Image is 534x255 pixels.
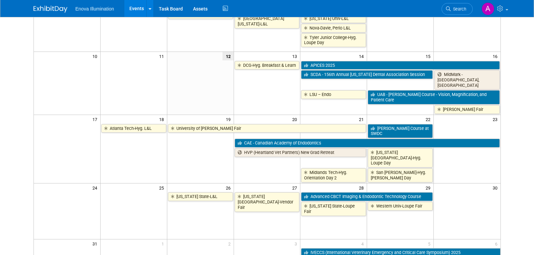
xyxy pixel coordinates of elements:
a: [US_STATE] State-L&L [168,192,233,201]
span: 6 [494,239,500,248]
span: 13 [292,52,300,60]
span: 26 [225,183,234,192]
a: Nova-Davie, Perio L&L [301,24,366,33]
a: [US_STATE][GEOGRAPHIC_DATA]-Hyg. Loupe Day [368,148,433,168]
a: Midlands Tech-Hyg. Orientation Day 2 [301,168,366,182]
span: 17 [92,115,100,123]
span: 3 [294,239,300,248]
a: HVP (Heartland Vet Partners) New Grad Retreat [235,148,366,157]
a: [GEOGRAPHIC_DATA][US_STATE]-L&L [235,14,300,28]
span: 22 [425,115,433,123]
span: 4 [361,239,367,248]
a: [PERSON_NAME] Course at SWDC [368,124,433,138]
a: [US_STATE] Univ-L&L [301,14,366,23]
span: 2 [228,239,234,248]
a: SCDA - 156th Annual [US_STATE] Dental Association Session [301,70,433,79]
a: [US_STATE][GEOGRAPHIC_DATA]-Vendor Fair [235,192,300,212]
a: University of [PERSON_NAME] Fair [168,124,366,133]
span: 11 [158,52,167,60]
a: MidMark - [GEOGRAPHIC_DATA], [GEOGRAPHIC_DATA] [434,70,499,90]
a: Advanced CBCT Imaging & Endodontic Technology Course [301,192,433,201]
span: 1 [161,239,167,248]
a: [US_STATE] State-Loupe Fair [301,202,366,216]
span: 25 [158,183,167,192]
img: ExhibitDay [34,6,67,13]
span: 16 [492,52,500,60]
a: Atlanta Tech-Hyg. L&L [101,124,166,133]
span: 28 [358,183,367,192]
span: 31 [92,239,100,248]
a: APICES 2025 [301,61,499,70]
a: LSU – Endo [301,90,366,99]
span: 5 [427,239,433,248]
span: 14 [358,52,367,60]
span: 18 [158,115,167,123]
a: DCG-Hyg. Breakfast & Learn [235,61,300,70]
span: 23 [492,115,500,123]
a: San [PERSON_NAME]-Hyg. [PERSON_NAME] Day [368,168,433,182]
span: 27 [292,183,300,192]
span: 15 [425,52,433,60]
span: 30 [492,183,500,192]
a: UAB - [PERSON_NAME] Course - Vision, Magnification, and Patient Care [368,90,499,104]
span: 24 [92,183,100,192]
span: 29 [425,183,433,192]
img: Andrea Miller [482,2,494,15]
span: Enova Illumination [76,6,114,12]
span: 10 [92,52,100,60]
a: Search [442,3,473,15]
a: CAE - Canadian Academy of Endodontics [235,139,500,148]
span: 19 [225,115,234,123]
span: 12 [222,52,234,60]
a: [PERSON_NAME] Fair [434,105,499,114]
span: 20 [292,115,300,123]
span: 21 [358,115,367,123]
a: Western Univ-Loupe Fair [368,202,433,211]
a: Tyler Junior College-Hyg. Loupe Day [301,33,366,47]
span: Search [451,6,466,12]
